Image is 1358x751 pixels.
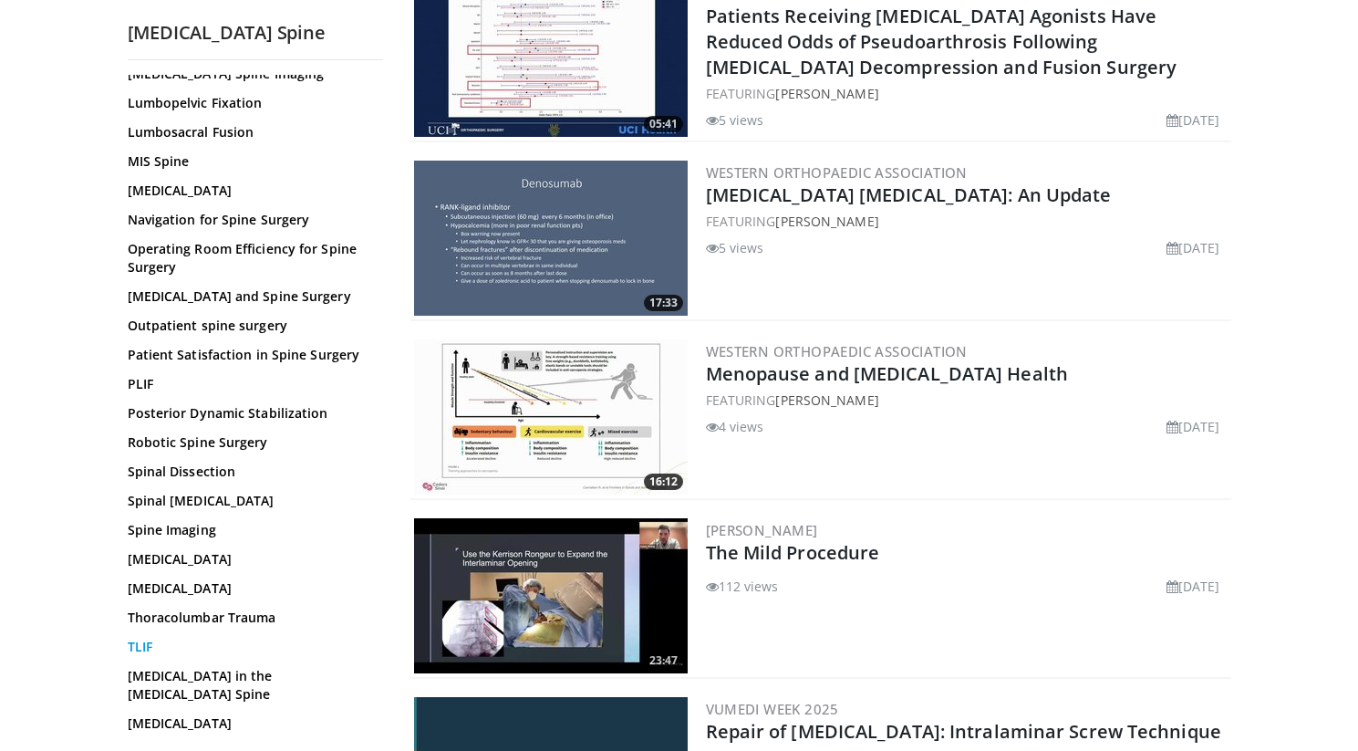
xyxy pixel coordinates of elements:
a: [MEDICAL_DATA] [128,182,374,200]
a: PLIF [128,375,374,393]
img: 6292abac-26da-42d8-beae-32fe98254ea7.300x170_q85_crop-smart_upscale.jpg [414,339,688,495]
a: Posterior Dynamic Stabilization [128,404,374,422]
li: [DATE] [1166,110,1220,130]
a: [MEDICAL_DATA] [128,550,374,568]
a: Lumbosacral Fusion [128,123,374,141]
span: 05:41 [644,116,683,132]
span: 23:47 [644,652,683,669]
a: MIS Spine [128,152,374,171]
a: Operating Room Efficiency for Spine Surgery [128,240,374,276]
a: [MEDICAL_DATA] in the [MEDICAL_DATA] Spine [128,667,374,704]
li: [DATE] [1166,417,1220,436]
a: Patient Satisfaction in Spine Surgery [128,346,374,364]
img: 2501f7b4-66a4-417f-8e88-d267df18309c.300x170_q85_crop-smart_upscale.jpg [414,161,688,316]
a: 17:33 [414,161,688,316]
a: Western Orthopaedic Association [706,342,968,360]
a: Lumbopelvic Fixation [128,94,374,112]
a: Spine Imaging [128,521,374,539]
li: 112 views [706,577,779,596]
a: Patients Receiving [MEDICAL_DATA] Agonists Have Reduced Odds of Pseudoarthrosis Following [MEDICA... [706,4,1177,79]
a: [PERSON_NAME] [775,391,878,409]
img: 40b60f82-e891-4658-a1d2-e76882add836.300x170_q85_crop-smart_upscale.jpg [414,518,688,673]
div: FEATURING [706,391,1228,410]
a: The Mild Procedure [706,540,880,565]
a: [MEDICAL_DATA] and Spine Surgery [128,287,374,306]
li: 5 views [706,110,764,130]
span: 16:12 [644,474,683,490]
a: Vumedi Week 2025 [706,700,839,718]
a: [PERSON_NAME] [775,85,878,102]
a: Robotic Spine Surgery [128,433,374,452]
a: Thoracolumbar Trauma [128,609,374,627]
li: [DATE] [1166,238,1220,257]
a: Spinal Dissection [128,463,374,481]
a: TLIF [128,638,374,656]
a: Spinal [MEDICAL_DATA] [128,492,374,510]
a: 16:12 [414,339,688,495]
li: 4 views [706,417,764,436]
span: 17:33 [644,295,683,311]
div: FEATURING [706,84,1228,103]
li: 5 views [706,238,764,257]
a: Repair of [MEDICAL_DATA]: Intralaminar Screw Technique [706,719,1221,744]
li: [DATE] [1166,577,1220,596]
a: Navigation for Spine Surgery [128,211,374,229]
h2: [MEDICAL_DATA] Spine [128,21,383,45]
a: [MEDICAL_DATA] [128,579,374,598]
a: Menopause and [MEDICAL_DATA] Health [706,361,1069,386]
a: [MEDICAL_DATA] [128,714,374,733]
a: Outpatient spine surgery [128,317,374,335]
a: [MEDICAL_DATA] [MEDICAL_DATA]: An Update [706,183,1112,207]
div: FEATURING [706,212,1228,231]
a: Western Orthopaedic Association [706,163,968,182]
a: [PERSON_NAME] [775,213,878,230]
a: 23:47 [414,518,688,673]
a: [PERSON_NAME] [706,521,818,539]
